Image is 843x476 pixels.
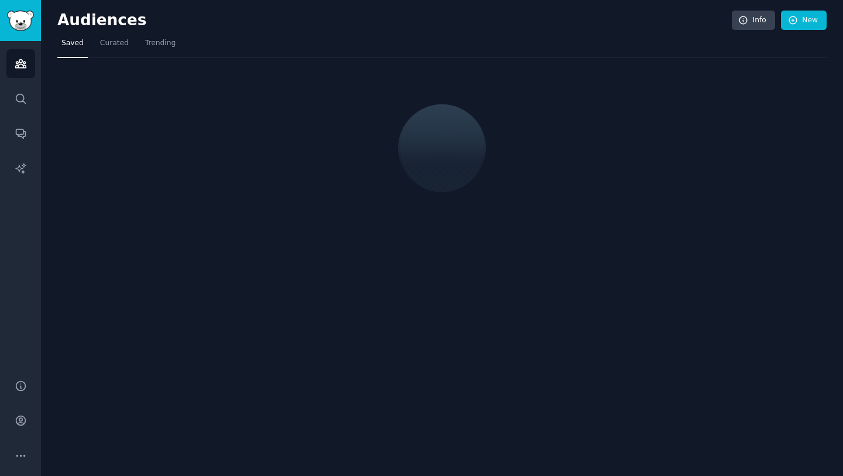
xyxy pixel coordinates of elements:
[781,11,827,30] a: New
[100,38,129,49] span: Curated
[61,38,84,49] span: Saved
[7,11,34,31] img: GummySearch logo
[145,38,176,49] span: Trending
[57,11,732,30] h2: Audiences
[57,34,88,58] a: Saved
[141,34,180,58] a: Trending
[96,34,133,58] a: Curated
[732,11,775,30] a: Info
